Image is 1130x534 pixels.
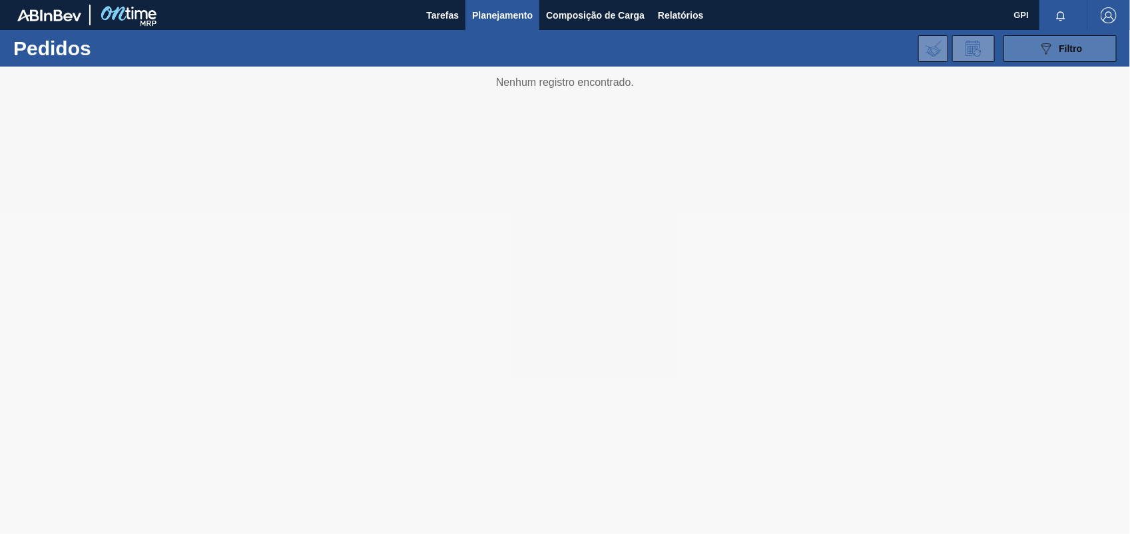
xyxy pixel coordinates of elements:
[546,7,645,23] span: Composição de Carga
[426,7,459,23] span: Tarefas
[918,35,948,62] div: Importar Negociações dos Pedidos
[952,35,995,62] div: Solicitação de Revisão de Pedidos
[13,41,208,56] h1: Pedidos
[658,7,703,23] span: Relatórios
[1101,7,1117,23] img: Logout
[17,9,81,21] img: TNhmsLtSVTkK8tSr43FrP2fwEKptu5GPRR3wAAAABJRU5ErkJggg==
[1039,6,1082,25] button: Notificações
[1059,43,1083,54] span: Filtro
[472,7,533,23] span: Planejamento
[1003,35,1117,62] button: Filtro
